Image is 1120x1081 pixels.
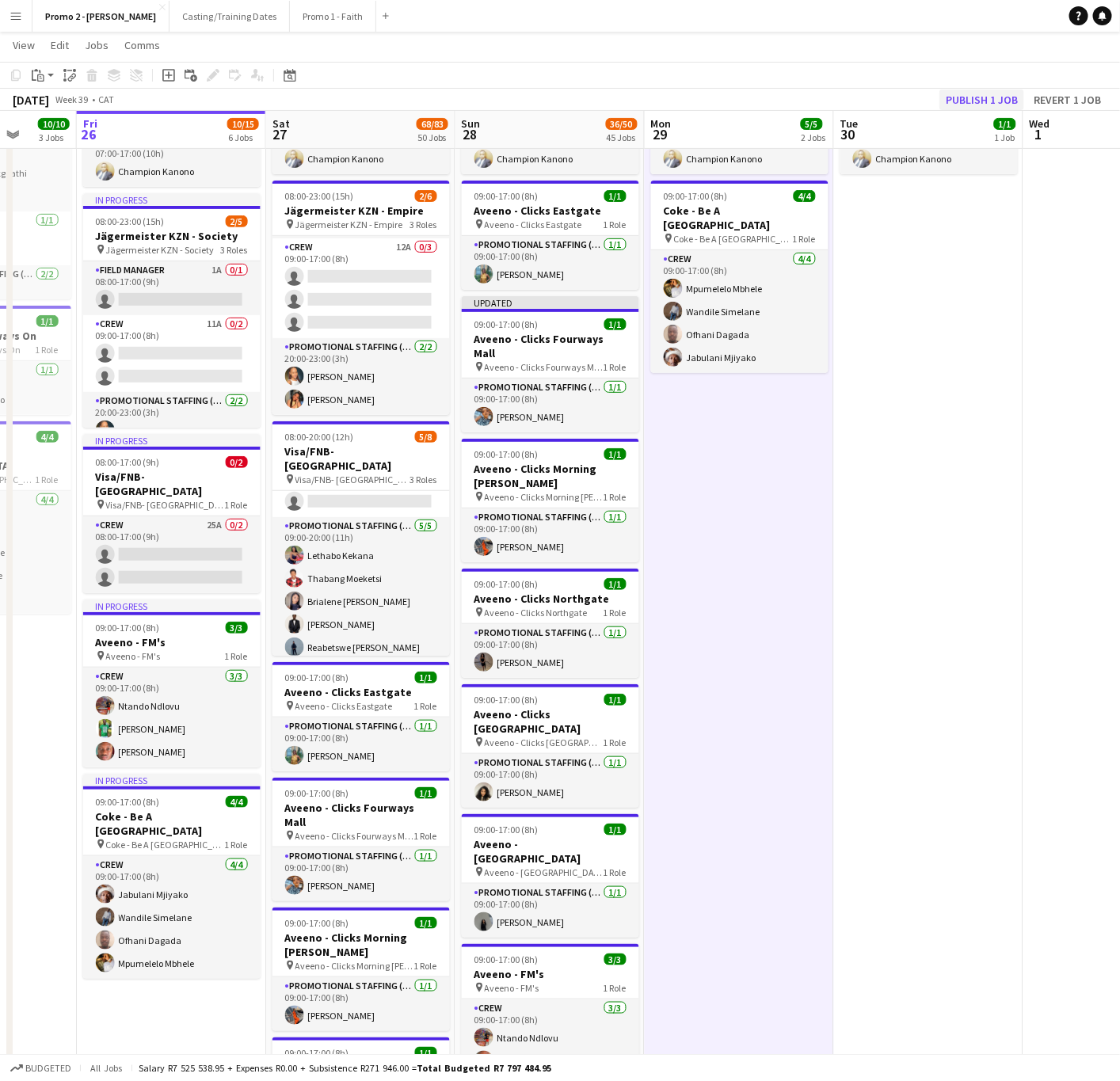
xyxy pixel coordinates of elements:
span: Week 39 [52,93,92,105]
span: 1 Role [414,960,437,972]
span: 1 Role [604,866,627,878]
app-card-role: Promotional Staffing (Brand Ambassadors)1/109:00-17:00 (8h)[PERSON_NAME] [462,624,639,678]
span: Visa/FNB- [GEOGRAPHIC_DATA] [295,474,410,485]
span: 1 Role [604,491,627,503]
app-card-role: Promotional Staffing (Brand Ambassadors)1/109:00-17:00 (8h)[PERSON_NAME] [272,847,450,901]
span: 4/4 [794,190,816,202]
div: In progress09:00-17:00 (8h)3/3Aveeno - FM's Aveeno - FM's1 RoleCrew3/309:00-17:00 (8h)Ntando Ndlo... [83,599,261,767]
h3: Coke - Be A [GEOGRAPHIC_DATA] [651,204,829,232]
button: Promo 2 - [PERSON_NAME] [32,1,170,32]
app-card-role: Crew4/409:00-17:00 (8h)Mpumelelo MbheleWandile SimelaneOfhani DagadaJabulani Mjiyako [651,250,829,373]
app-card-role: Promotional Staffing (Brand Ambassadors)1/109:00-17:00 (8h)[PERSON_NAME] [272,717,450,771]
div: 09:00-17:00 (8h)1/1Aveeno - [GEOGRAPHIC_DATA] Aveeno - [GEOGRAPHIC_DATA]1 RolePromotional Staffin... [462,814,639,938]
app-card-role: Crew11A0/209:00-17:00 (8h) [83,315,261,392]
span: 2/5 [226,215,248,227]
h3: Aveeno - FM's [462,967,639,981]
span: 29 [649,125,672,143]
span: 09:00-17:00 (8h) [285,787,349,799]
div: 08:00-23:00 (15h)2/6Jägermeister KZN - Empire Jägermeister KZN - Empire3 RolesField Manager0/108:... [272,181,450,415]
span: 2/6 [415,190,437,202]
button: Promo 1 - Faith [290,1,376,32]
span: 3 Roles [410,219,437,230]
span: 1/1 [604,318,627,330]
app-job-card: 09:00-17:00 (8h)1/1Aveeno - Clicks [GEOGRAPHIC_DATA] Aveeno - Clicks [GEOGRAPHIC_DATA]1 RolePromo... [462,684,639,808]
div: Updated [462,296,639,309]
span: Mon [651,116,672,131]
span: Aveeno - [GEOGRAPHIC_DATA] [485,866,604,878]
app-job-card: 09:00-17:00 (8h)1/1Aveeno - Clicks Morning [PERSON_NAME] Aveeno - Clicks Morning [PERSON_NAME]1 R... [272,908,450,1031]
span: All jobs [87,1062,125,1074]
app-card-role: Crew3/309:00-17:00 (8h)Ntando Ndlovu[PERSON_NAME][PERSON_NAME] [83,668,261,767]
a: Edit [44,35,75,55]
span: 3 Roles [221,244,248,256]
span: 1/1 [415,1047,437,1059]
app-card-role: Promotional Staffing (Brand Ambassadors)2/220:00-23:00 (3h)[PERSON_NAME] [83,392,261,469]
span: 27 [270,125,290,143]
div: 50 Jobs [417,131,448,143]
app-job-card: 09:00-17:00 (8h)1/1Aveeno - Clicks Fourways Mall Aveeno - Clicks Fourways Mall1 RolePromotional S... [272,778,450,901]
span: 08:00-17:00 (9h) [96,456,160,468]
span: Aveeno - FM's [485,982,539,994]
span: 26 [81,125,97,143]
span: Total Budgeted R7 797 484.95 [417,1062,551,1074]
app-card-role: Promotional Staffing (Brand Ambassadors)1/109:00-17:00 (8h)[PERSON_NAME] [462,379,639,432]
app-card-role: Crew1/107:00-17:00 (10h)Champion Kanono [83,133,261,187]
div: 09:00-17:00 (8h)1/1Aveeno - Clicks Eastgate Aveeno - Clicks Eastgate1 RolePromotional Staffing (B... [462,181,639,290]
span: 09:00-17:00 (8h) [285,917,349,929]
span: 09:00-17:00 (8h) [474,318,539,330]
span: 1 Role [793,233,816,245]
app-card-role: Crew4/409:00-17:00 (8h)Jabulani MjiyakoWandile SimelaneOfhani DagadaMpumelelo Mbhele [83,856,261,979]
h3: Aveeno - FM's [83,635,261,649]
span: 1/1 [604,694,627,706]
span: 1/1 [604,578,627,590]
span: Aveeno - Clicks Eastgate [485,219,582,230]
span: 08:00-23:00 (15h) [285,190,354,202]
h3: Aveeno - Clicks Northgate [462,592,639,606]
app-card-role: Promotional Staffing (Brand Ambassadors)1/109:00-17:00 (8h)[PERSON_NAME] [462,754,639,808]
span: Coke - Be A [GEOGRAPHIC_DATA] [106,839,225,851]
div: 09:00-17:00 (8h)1/1Aveeno - Clicks Morning [PERSON_NAME] Aveeno - Clicks Morning [PERSON_NAME]1 R... [462,439,639,562]
span: 5/8 [415,431,437,443]
h3: Aveeno - Clicks [GEOGRAPHIC_DATA] [462,707,639,736]
app-card-role: Promotional Staffing (Brand Ambassadors)1/109:00-17:00 (8h)[PERSON_NAME] [462,236,639,290]
span: 1 Role [414,830,437,842]
div: [DATE] [13,92,49,108]
span: 3/3 [604,953,627,965]
span: Aveeno - Clicks Fourways Mall [485,361,604,373]
span: 1 Role [604,361,627,373]
div: In progress09:00-17:00 (8h)4/4Coke - Be A [GEOGRAPHIC_DATA] Coke - Be A [GEOGRAPHIC_DATA]1 RoleCr... [83,774,261,979]
span: Aveeno - Clicks Fourways Mall [295,830,414,842]
app-job-card: In progress08:00-23:00 (15h)2/5Jägermeister KZN - Society Jägermeister KZN - Society3 RolesField ... [83,193,261,428]
div: 2 Jobs [802,131,826,143]
app-card-role: Crew25A0/208:00-17:00 (9h) [83,516,261,593]
span: 09:00-17:00 (8h) [664,190,728,202]
span: 4/4 [226,796,248,808]
span: 08:00-20:00 (12h) [285,431,354,443]
app-job-card: 08:00-20:00 (12h)5/8Visa/FNB- [GEOGRAPHIC_DATA] Visa/FNB- [GEOGRAPHIC_DATA]3 Roles Field Manager7... [272,421,450,656]
h3: Coke - Be A [GEOGRAPHIC_DATA] [83,809,261,838]
span: 1/1 [604,190,627,202]
span: 09:00-17:00 (8h) [474,448,539,460]
span: Aveeno - FM's [106,650,161,662]
a: View [6,35,41,55]
button: Budgeted [8,1060,74,1077]
span: Aveeno - Clicks Morning [PERSON_NAME] [295,960,414,972]
h3: Visa/FNB- [GEOGRAPHIC_DATA] [272,444,450,473]
div: CAT [98,93,114,105]
span: 5/5 [801,118,823,130]
app-card-role: Promotional Staffing (Brand Ambassadors)1/109:00-17:00 (8h)[PERSON_NAME] [462,884,639,938]
h3: Aveeno - Clicks Eastgate [462,204,639,218]
app-card-role: Promotional Staffing (Brand Ambassadors)1/109:00-17:00 (8h)[PERSON_NAME] [462,508,639,562]
div: In progress [83,599,261,612]
h3: Aveeno - Clicks Fourways Mall [272,801,450,829]
span: 1/1 [415,787,437,799]
span: Aveeno - Clicks [GEOGRAPHIC_DATA] [485,737,604,748]
app-job-card: In progress08:00-17:00 (9h)0/2Visa/FNB- [GEOGRAPHIC_DATA] Visa/FNB- [GEOGRAPHIC_DATA]1 RoleCrew25... [83,434,261,593]
h3: Aveeno - Clicks Eastgate [272,685,450,699]
span: 3/3 [226,622,248,634]
span: 09:00-17:00 (8h) [96,622,160,634]
span: 09:00-17:00 (8h) [474,694,539,706]
app-job-card: 09:00-17:00 (8h)1/1Aveeno - Clicks Northgate Aveeno - Clicks Northgate1 RolePromotional Staffing ... [462,569,639,678]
